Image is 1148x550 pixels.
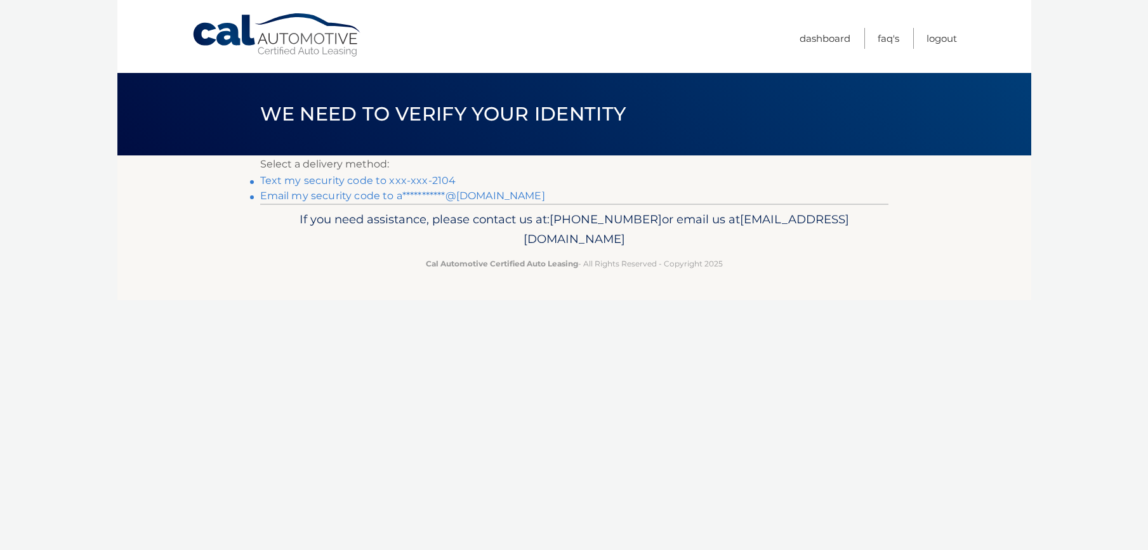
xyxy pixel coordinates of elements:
[260,174,456,187] a: Text my security code to xxx-xxx-2104
[268,257,880,270] p: - All Rights Reserved - Copyright 2025
[426,259,578,268] strong: Cal Automotive Certified Auto Leasing
[800,28,850,49] a: Dashboard
[550,212,662,226] span: [PHONE_NUMBER]
[260,102,626,126] span: We need to verify your identity
[268,209,880,250] p: If you need assistance, please contact us at: or email us at
[192,13,363,58] a: Cal Automotive
[927,28,957,49] a: Logout
[260,155,888,173] p: Select a delivery method:
[878,28,899,49] a: FAQ's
